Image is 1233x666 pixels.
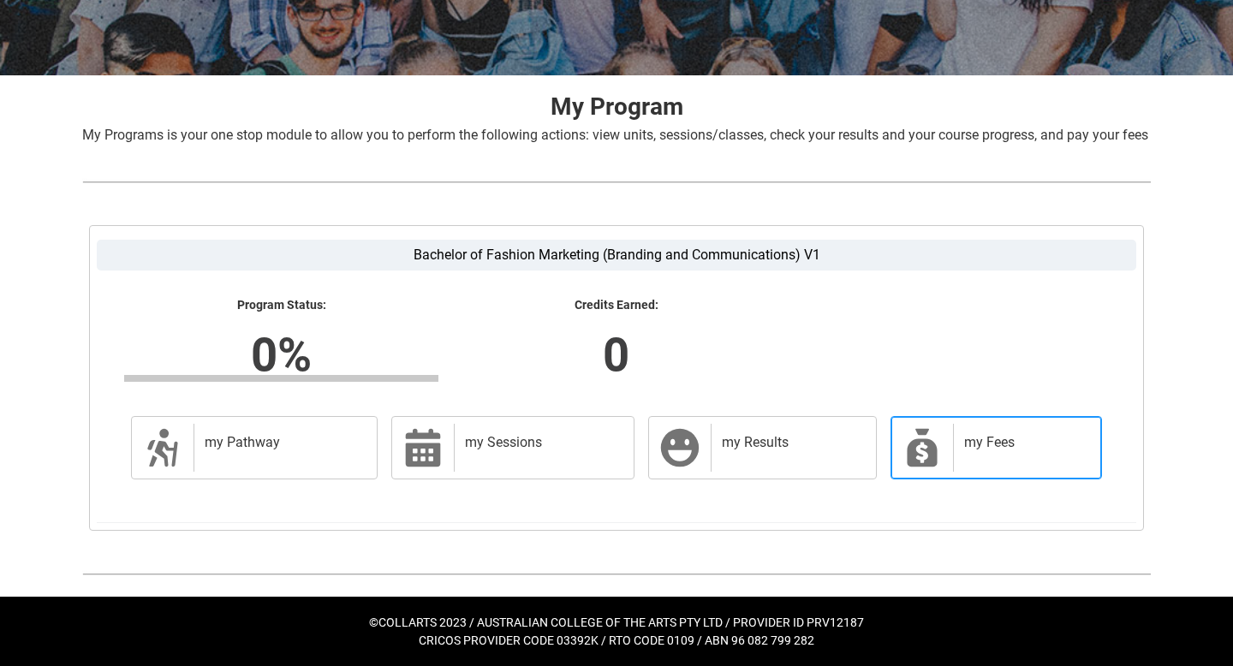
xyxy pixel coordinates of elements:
strong: My Program [551,92,683,121]
lightning-formatted-text: Credits Earned: [459,298,773,313]
h2: my Sessions [465,434,616,451]
h2: my Fees [964,434,1084,451]
lightning-formatted-number: 0% [14,319,548,389]
lightning-formatted-number: 0 [349,319,884,389]
a: my Fees [890,416,1102,479]
img: REDU_GREY_LINE [82,173,1151,191]
lightning-formatted-text: Program Status: [124,298,438,313]
span: Description of icon when needed [142,427,183,468]
span: My Payments [902,427,943,468]
a: my Sessions [391,416,634,479]
h2: my Results [722,434,859,451]
div: Progress Bar [124,375,438,382]
h2: my Pathway [205,434,360,451]
a: my Pathway [131,416,378,479]
a: my Results [648,416,877,479]
label: Bachelor of Fashion Marketing (Branding and Communications) V1 [97,240,1136,271]
img: REDU_GREY_LINE [82,565,1151,583]
span: My Programs is your one stop module to allow you to perform the following actions: view units, se... [82,127,1148,143]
